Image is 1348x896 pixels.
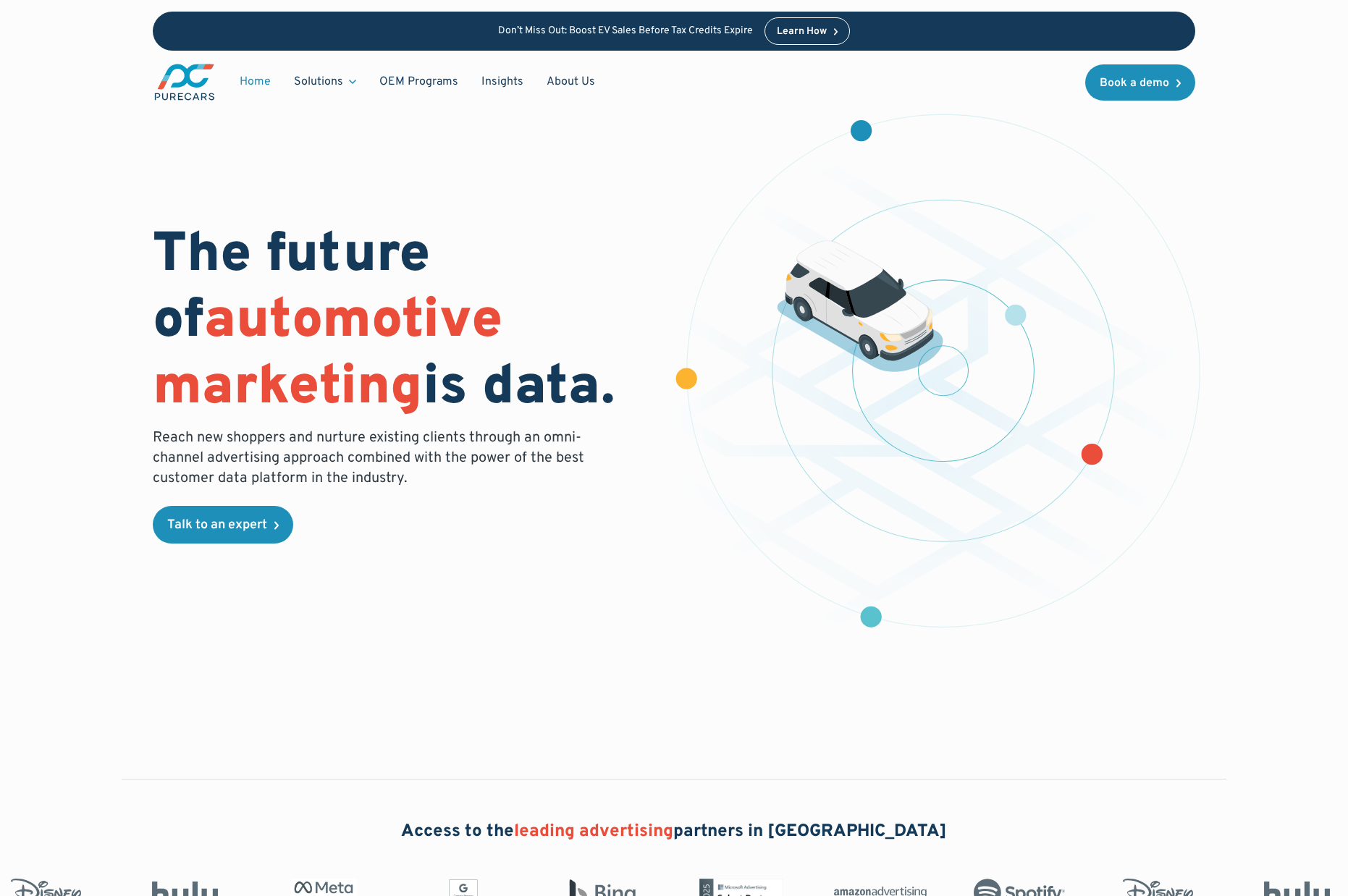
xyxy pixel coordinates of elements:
span: leading advertising [514,821,673,842]
div: Learn How [777,27,827,37]
h2: Access to the partners in [GEOGRAPHIC_DATA] [401,820,947,845]
a: Insights [470,68,535,96]
a: OEM Programs [368,68,470,96]
div: Talk to an expert [167,519,267,532]
a: Learn How [764,17,851,45]
img: illustration of a vehicle [777,240,943,372]
img: purecars logo [153,62,216,102]
a: main [153,62,216,102]
a: Home [228,68,282,96]
p: Don’t Miss Out: Boost EV Sales Before Tax Credits Expire [498,25,753,38]
div: Book a demo [1100,77,1169,89]
p: Reach new shoppers and nurture existing clients through an omni-channel advertising approach comb... [153,428,593,489]
div: Solutions [294,74,343,90]
a: Book a demo [1085,64,1195,101]
h1: The future of is data. [153,224,657,422]
a: About Us [535,68,607,96]
a: Talk to an expert [153,506,293,544]
div: Solutions [282,68,368,96]
span: automotive marketing [153,287,502,423]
